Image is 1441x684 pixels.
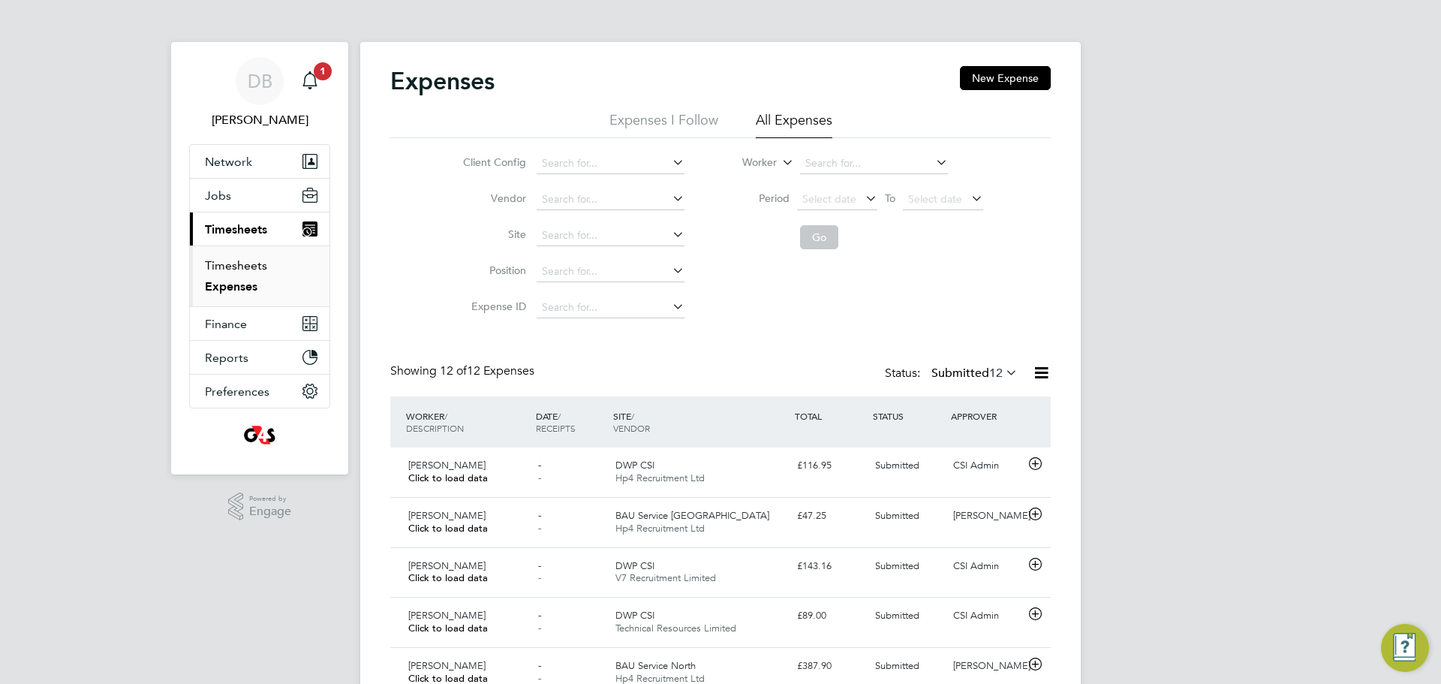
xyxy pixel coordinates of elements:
button: Finance [190,307,329,340]
span: DESCRIPTION [406,422,464,434]
span: Submitted [875,659,919,672]
span: - [538,522,541,535]
span: [PERSON_NAME] [408,609,486,622]
span: Click to load data [408,622,488,634]
label: Period [722,191,790,205]
nav: Main navigation [171,42,348,475]
button: Network [190,145,329,178]
li: All Expenses [756,111,832,138]
span: Submitted [875,559,919,572]
span: - [538,571,541,584]
div: CSI Admin [947,604,1025,628]
input: Search for... [537,225,684,246]
input: Search for... [800,153,948,174]
a: DB[PERSON_NAME] [189,57,330,129]
span: 1 [314,62,332,80]
span: Select date [802,192,856,206]
button: Jobs [190,179,329,212]
input: Search for... [537,153,684,174]
span: Click to load data [408,522,488,535]
span: Technical Resources Limited [615,622,736,634]
div: £387.90 [791,654,869,679]
span: Submitted [875,509,919,522]
div: APPROVER [947,402,1025,429]
button: Timesheets [190,212,329,246]
div: £47.25 [791,504,869,529]
span: Hp4 Recruitment Ltd [615,522,705,535]
span: [PERSON_NAME] [408,559,486,572]
span: RECEIPTS [536,422,576,434]
div: Showing [390,363,537,379]
label: Vendor [459,191,526,205]
span: VENDOR [613,422,650,434]
span: - [538,509,541,522]
span: DWP CSI [615,559,654,572]
label: Submitted [931,366,1018,381]
span: Network [205,155,252,169]
span: To [880,188,900,208]
label: Worker [709,155,777,170]
a: 1 [295,57,325,105]
span: BAU Service North [615,659,696,672]
span: / [631,410,634,422]
a: Go to home page [189,423,330,447]
span: [PERSON_NAME] [408,659,486,672]
div: DATE [532,402,610,441]
div: Status: [885,363,1021,384]
span: Jobs [205,188,231,203]
span: Select date [908,192,962,206]
span: / [444,410,447,422]
span: - [538,659,541,672]
a: Expenses [205,279,257,294]
div: WORKER [402,402,532,441]
span: Engage [249,505,291,518]
input: Search for... [537,189,684,210]
div: CSI Admin [947,554,1025,579]
div: CSI Admin [947,453,1025,478]
span: - [538,472,541,484]
span: Finance [205,317,247,331]
span: DWP CSI [615,609,654,622]
div: £116.95 [791,453,869,478]
span: 12 of [440,363,467,378]
div: £143.16 [791,554,869,579]
span: 12 Expenses [440,363,534,378]
button: New Expense [960,66,1051,90]
label: Client Config [459,155,526,169]
span: Submitted [875,459,919,472]
span: Reports [205,351,248,365]
span: - [538,459,541,472]
span: V7 Recruitment Limited [615,571,716,584]
label: Expense ID [459,300,526,313]
input: Search for... [537,261,684,282]
button: Preferences [190,375,329,408]
div: £89.00 [791,604,869,628]
li: Expenses I Follow [609,111,718,138]
div: TOTAL [791,402,869,429]
span: - [538,622,541,634]
span: Submitted [875,609,919,622]
span: Powered by [249,493,291,505]
a: Timesheets [205,258,267,273]
span: [PERSON_NAME] [408,459,486,472]
span: / [558,410,561,422]
span: David Bringhurst [189,111,330,129]
span: Preferences [205,384,269,399]
a: Powered byEngage [228,493,292,521]
div: STATUS [869,402,947,429]
span: Click to load data [408,472,488,484]
span: Timesheets [205,222,267,237]
button: Engage Resource Center [1381,624,1429,672]
h2: Expenses [390,66,495,96]
span: [PERSON_NAME] [408,509,486,522]
label: Site [459,227,526,241]
span: - [538,609,541,622]
div: SITE [609,402,791,441]
span: DB [248,71,272,91]
div: [PERSON_NAME] [947,654,1025,679]
div: Timesheets [190,246,329,306]
input: Search for... [537,297,684,318]
span: BAU Service [GEOGRAPHIC_DATA] [615,509,769,522]
div: [PERSON_NAME] [947,504,1025,529]
span: Click to load data [408,571,488,584]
